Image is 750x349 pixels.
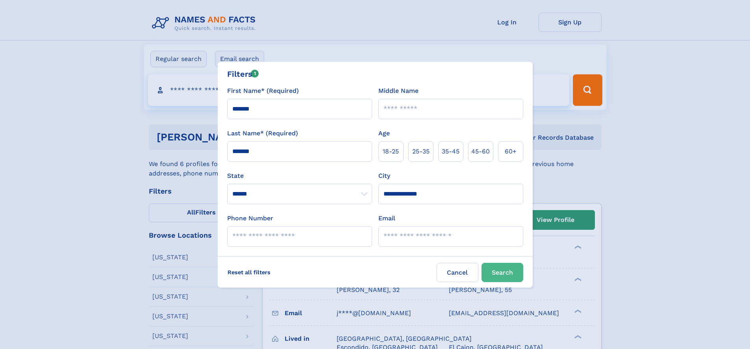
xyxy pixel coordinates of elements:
[437,263,478,282] label: Cancel
[505,147,517,156] span: 60+
[471,147,490,156] span: 45‑60
[378,86,419,96] label: Middle Name
[222,263,276,282] label: Reset all filters
[481,263,523,282] button: Search
[378,171,390,181] label: City
[378,129,390,138] label: Age
[383,147,399,156] span: 18‑25
[227,68,259,80] div: Filters
[227,86,299,96] label: First Name* (Required)
[227,171,372,181] label: State
[227,129,298,138] label: Last Name* (Required)
[378,214,395,223] label: Email
[442,147,459,156] span: 35‑45
[227,214,273,223] label: Phone Number
[412,147,430,156] span: 25‑35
